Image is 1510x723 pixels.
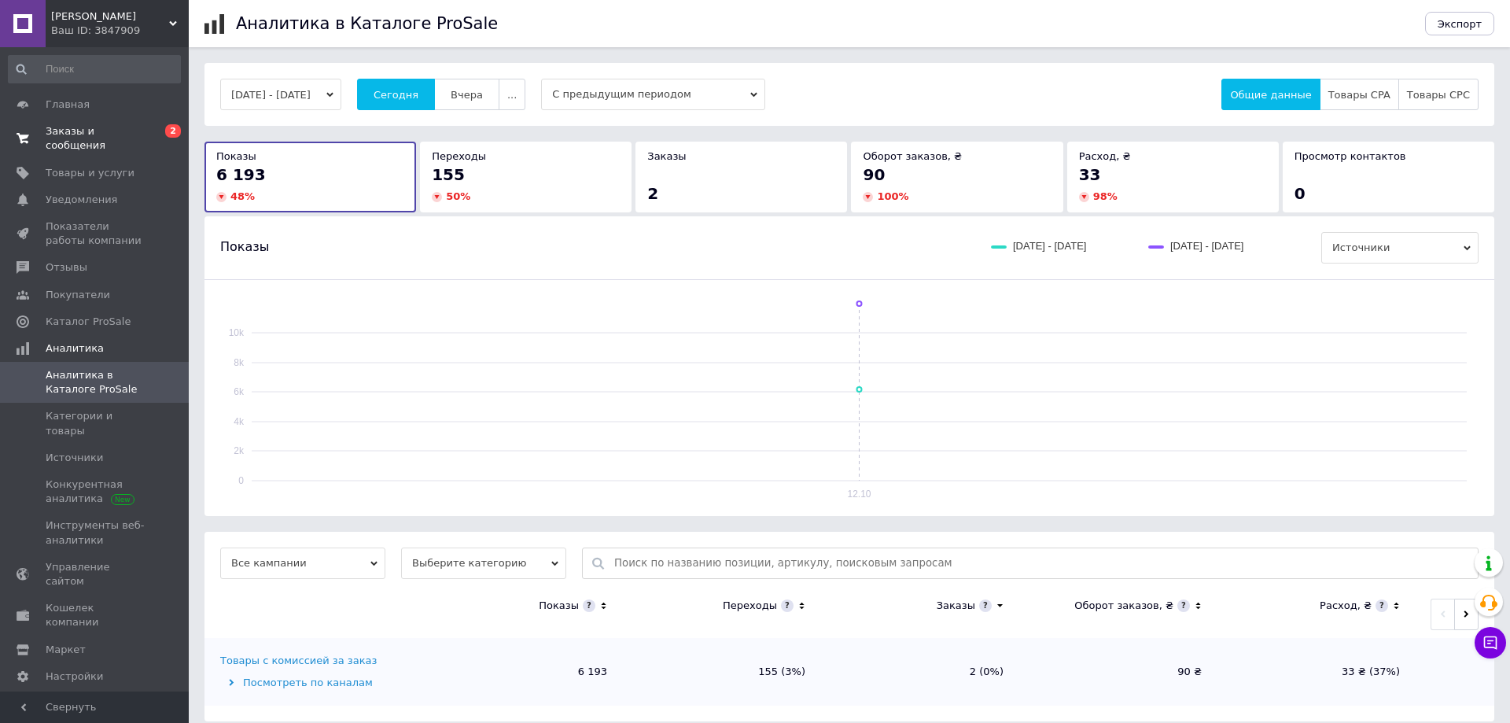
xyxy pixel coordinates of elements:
button: Товары CPC [1398,79,1479,110]
td: 6 193 [425,638,623,706]
span: Товары CPC [1407,89,1470,101]
span: Заказы и сообщения [46,124,145,153]
span: Источники [46,451,103,465]
span: 98 % [1093,190,1118,202]
div: Расход, ₴ [1320,599,1372,613]
span: Показатели работы компании [46,219,145,248]
span: Переходы [432,150,486,162]
span: Категории и товары [46,409,145,437]
span: Конкурентная аналитика [46,478,145,506]
text: 12.10 [847,489,871,500]
div: Заказы [937,599,975,613]
span: Все кампании [220,548,385,579]
text: 2k [234,445,245,456]
div: Ваш ID: 3847909 [51,24,189,38]
span: Отзывы [46,260,87,275]
span: Экспорт [1438,18,1482,30]
span: Показы [216,150,256,162]
span: Показы [220,238,269,256]
td: 33 ₴ (37%) [1217,638,1416,706]
button: Сегодня [357,79,435,110]
span: Главная [46,98,90,112]
span: ... [507,89,517,101]
text: 0 [238,475,244,486]
div: Товары с комиссией за заказ [220,654,377,668]
span: Obert [51,9,169,24]
input: Поиск [8,55,181,83]
span: Управление сайтом [46,560,145,588]
td: 2 (0%) [821,638,1019,706]
span: 33 [1079,165,1101,184]
span: Заказы [647,150,686,162]
span: Товары CPA [1328,89,1390,101]
h1: Аналитика в Каталоге ProSale [236,14,498,33]
div: Посмотреть по каналам [220,676,421,690]
span: Инструменты веб-аналитики [46,518,145,547]
span: 100 % [877,190,908,202]
span: 155 [432,165,465,184]
td: 90 ₴ [1019,638,1217,706]
span: Маркет [46,643,86,657]
span: Вчера [451,89,483,101]
button: [DATE] - [DATE] [220,79,341,110]
span: Просмотр контактов [1295,150,1406,162]
span: С предыдущим периодом [541,79,765,110]
span: Аналитика в Каталоге ProSale [46,368,145,397]
div: Оборот заказов, ₴ [1074,599,1173,613]
button: Чат с покупателем [1475,627,1506,658]
span: Товары и услуги [46,166,134,180]
button: Товары CPA [1320,79,1399,110]
span: Настройки [46,670,103,684]
span: 2 [165,124,181,138]
td: 155 (3%) [623,638,821,706]
span: Уведомления [46,193,117,207]
span: 6 193 [216,165,266,184]
span: 90 [863,165,885,184]
span: Расход, ₴ [1079,150,1131,162]
input: Поиск по названию позиции, артикулу, поисковым запросам [614,548,1470,578]
div: Переходы [723,599,777,613]
button: Общие данные [1221,79,1320,110]
span: Покупатели [46,288,110,302]
span: 50 % [446,190,470,202]
span: 2 [647,184,658,203]
button: ... [499,79,525,110]
span: Кошелек компании [46,601,145,629]
text: 6k [234,386,245,397]
text: 10k [229,327,245,338]
span: Оборот заказов, ₴ [863,150,962,162]
button: Экспорт [1425,12,1494,35]
text: 8k [234,357,245,368]
span: Сегодня [374,89,418,101]
span: 48 % [230,190,255,202]
div: Показы [539,599,579,613]
span: Источники [1321,232,1479,264]
span: Каталог ProSale [46,315,131,329]
text: 4k [234,416,245,427]
span: Выберите категорию [401,548,566,579]
span: Общие данные [1230,89,1311,101]
span: 0 [1295,184,1306,203]
button: Вчера [434,79,499,110]
span: Аналитика [46,341,104,356]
